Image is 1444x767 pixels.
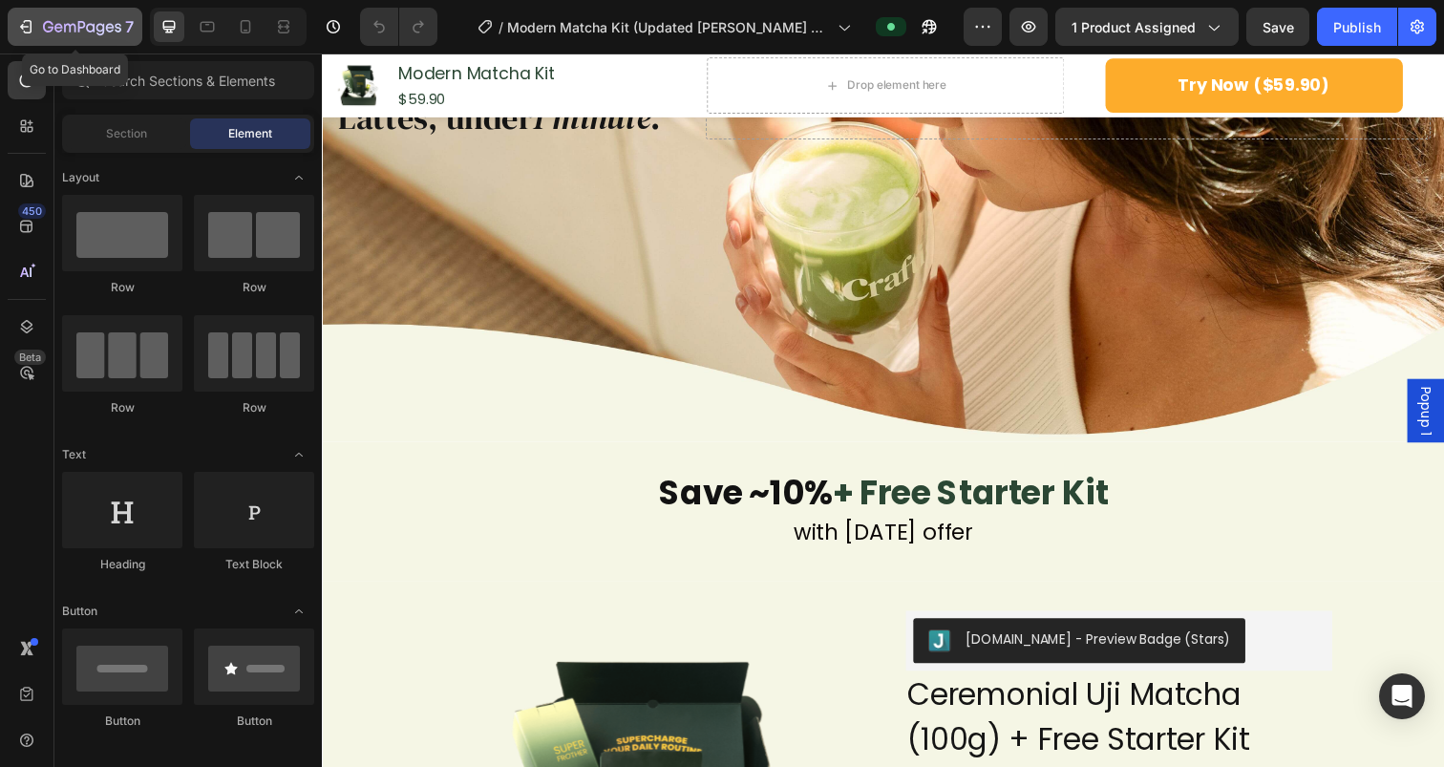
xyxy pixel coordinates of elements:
h2: Ceremonial Uji Matcha (100g) + Free Starter Kit [596,630,1031,726]
iframe: Design area [322,53,1444,767]
h1: Modern Matcha Kit [76,5,240,34]
button: Judge.me - Preview Badge (Stars) [604,577,943,623]
strong: Try Now ($59.90) [875,20,1030,44]
span: Layout [62,169,99,186]
button: 1 product assigned [1055,8,1239,46]
div: Beta [14,350,46,365]
div: Row [194,399,314,416]
span: + Free Starter Kit [521,425,803,472]
span: Popup 1 [1117,340,1136,390]
span: Section [106,125,147,142]
div: Heading [62,556,182,573]
span: Element [228,125,272,142]
div: Row [62,279,182,296]
button: Save [1246,8,1309,46]
div: Text Block [194,556,314,573]
span: Modern Matcha Kit (Updated [PERSON_NAME] Edits [DATE]) [507,17,830,37]
span: Text [62,446,86,463]
span: Save [1263,19,1294,35]
span: Toggle open [284,596,314,627]
div: Undo/Redo [360,8,437,46]
span: 1 product assigned [1072,17,1196,37]
p: Lattes, under . [16,45,382,89]
div: Open Intercom Messenger [1379,673,1425,719]
span: Toggle open [284,439,314,470]
div: Drop element here [537,25,638,40]
span: / [499,17,503,37]
div: Button [62,713,182,730]
img: Judgeme.png [619,588,642,611]
button: Publish [1317,8,1397,46]
div: $59.90 [76,34,240,60]
a: Try Now ($59.90) [800,5,1104,60]
div: Button [194,713,314,730]
i: 1 minute [215,43,335,89]
div: 450 [18,203,46,219]
div: [DOMAIN_NAME] - Preview Badge (Stars) [657,588,927,608]
p: with [DATE] offer [2,473,1144,506]
span: Toggle open [284,162,314,193]
span: Button [62,603,97,620]
button: 7 [8,8,142,46]
div: Row [194,279,314,296]
div: Row [62,399,182,416]
input: Search Sections & Elements [62,61,314,99]
p: 7 [125,15,134,38]
div: Publish [1333,17,1381,37]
